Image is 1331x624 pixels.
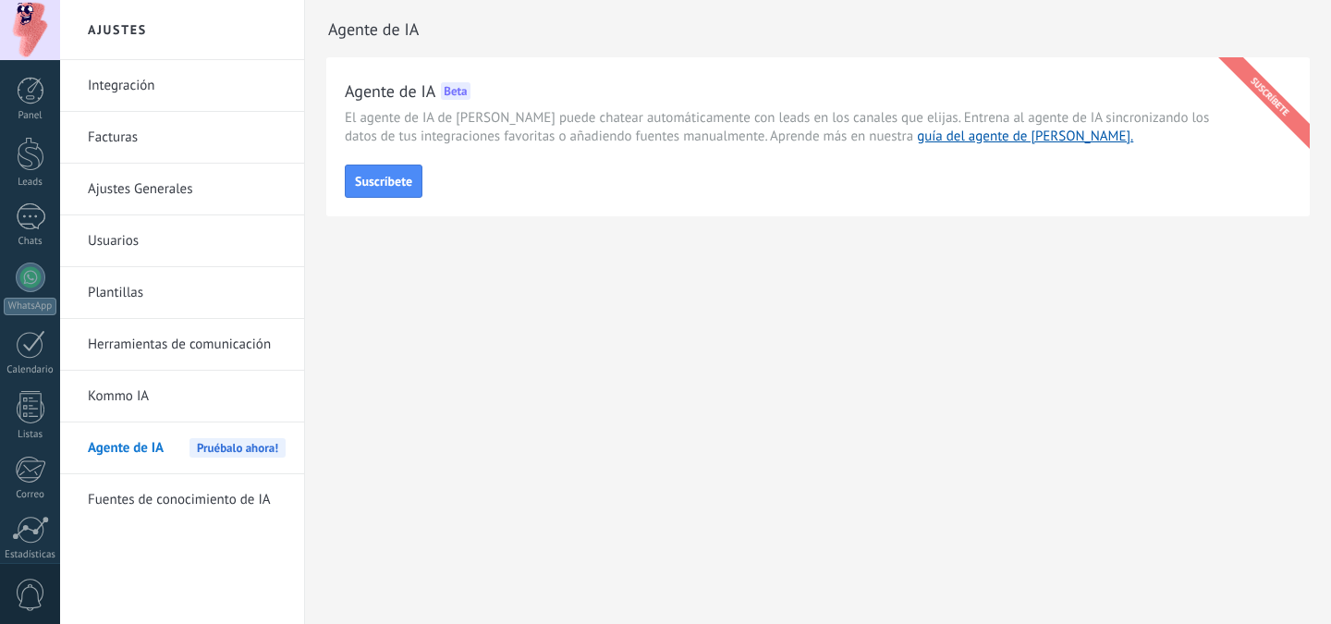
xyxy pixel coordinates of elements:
[4,364,57,376] div: Calendario
[60,267,304,319] li: Plantillas
[1215,42,1325,153] div: Suscríbete
[189,438,286,458] span: Pruébalo ahora!
[88,215,286,267] a: Usuarios
[88,422,286,474] a: Agente de IAPruébalo ahora!
[88,60,286,112] a: Integración
[88,164,286,215] a: Ajustes Generales
[4,110,57,122] div: Panel
[88,112,286,164] a: Facturas
[4,429,57,441] div: Listas
[60,422,304,474] li: Agente de IA
[88,319,286,371] a: Herramientas de comunicación
[88,422,164,474] span: Agente de IA
[60,319,304,371] li: Herramientas de comunicación
[345,165,422,198] button: Suscríbete
[4,177,57,189] div: Leads
[60,112,304,164] li: Facturas
[60,215,304,267] li: Usuarios
[4,489,57,501] div: Correo
[60,60,304,112] li: Integración
[4,236,57,248] div: Chats
[345,80,435,103] h2: Agente de IA
[88,474,286,526] a: Fuentes de conocimiento de IA
[60,371,304,422] li: Kommo IA
[328,11,419,48] h2: Agente de IA
[4,549,57,561] div: Estadísticas
[88,267,286,319] a: Plantillas
[441,82,470,100] div: Beta
[60,164,304,215] li: Ajustes Generales
[60,474,304,525] li: Fuentes de conocimiento de IA
[917,128,1133,145] a: guía del agente de [PERSON_NAME].
[4,298,56,315] div: WhatsApp
[88,371,286,422] a: Kommo IA
[355,175,412,188] span: Suscríbete
[345,109,1217,146] span: El agente de IA de [PERSON_NAME] puede chatear automáticamente con leads en los canales que elija...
